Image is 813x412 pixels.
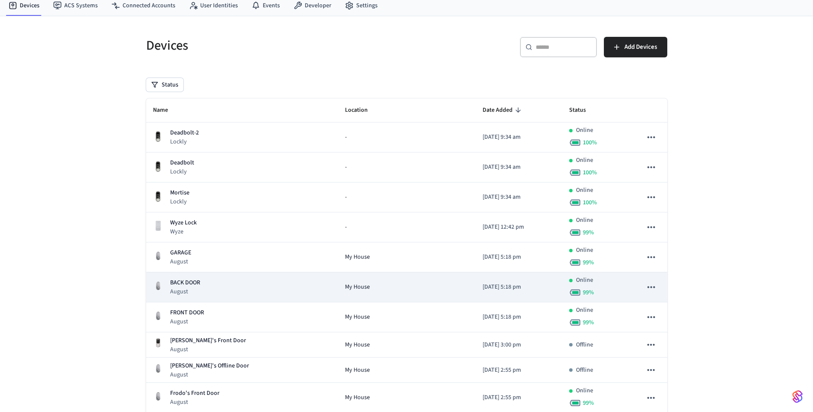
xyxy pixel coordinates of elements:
span: - [345,223,347,232]
p: August [170,257,191,266]
img: August Wifi Smart Lock 3rd Gen, Silver, Front [153,251,163,261]
p: Online [576,216,593,225]
img: Lockly Vision Lock, Front [153,161,163,173]
span: 100 % [583,168,597,177]
p: Online [576,386,593,395]
p: [DATE] 3:00 pm [483,340,555,349]
span: 99 % [583,399,594,407]
span: My House [345,340,370,349]
p: Online [576,186,593,195]
button: Status [146,78,183,92]
span: 100 % [583,198,597,207]
p: Mortise [170,188,189,197]
p: Online [576,306,593,315]
p: Deadbolt-2 [170,128,199,137]
img: Yale Assure Touchscreen Wifi Smart Lock, Satin Nickel, Front [153,338,163,348]
span: - [345,163,347,172]
p: Deadbolt [170,158,194,167]
span: 99 % [583,258,594,267]
h5: Devices [146,37,402,54]
p: [DATE] 2:55 pm [483,366,555,375]
span: - [345,193,347,202]
span: 99 % [583,318,594,327]
p: [DATE] 12:42 pm [483,223,555,232]
p: [DATE] 5:18 pm [483,283,555,292]
img: August Wifi Smart Lock 3rd Gen, Silver, Front [153,281,163,291]
p: [DATE] 9:34 am [483,193,555,202]
span: My House [345,283,370,292]
p: Wyze [170,227,197,236]
p: Lockly [170,167,194,176]
p: BACK DOOR [170,278,200,287]
span: Status [569,104,597,117]
img: Lockly Vision Lock, Front [153,131,163,143]
p: Online [576,126,593,135]
p: [DATE] 9:34 am [483,163,555,172]
p: Frodo's Front Door [170,389,219,398]
button: Add Devices [604,37,667,57]
p: Offline [576,366,593,375]
p: Lockly [170,137,199,146]
span: My House [345,253,370,262]
p: August [170,398,219,406]
span: My House [345,366,370,375]
p: Online [576,156,593,165]
p: [PERSON_NAME]'s Front Door [170,336,246,345]
img: Wyze Lock [153,221,163,231]
p: August [170,370,249,379]
p: Online [576,276,593,285]
p: [DATE] 5:18 pm [483,253,555,262]
img: SeamLogoGradient.69752ec5.svg [792,390,803,403]
img: August Wifi Smart Lock 3rd Gen, Silver, Front [153,391,163,401]
img: August Wifi Smart Lock 3rd Gen, Silver, Front [153,363,163,373]
img: August Wifi Smart Lock 3rd Gen, Silver, Front [153,310,163,321]
span: Name [153,104,179,117]
p: [DATE] 5:18 pm [483,313,555,322]
p: GARAGE [170,248,191,257]
p: Offline [576,340,593,349]
span: My House [345,393,370,402]
p: August [170,317,204,326]
span: - [345,133,347,142]
p: Wyze Lock [170,218,197,227]
p: August [170,345,246,354]
span: Add Devices [624,42,657,53]
p: Online [576,246,593,255]
p: August [170,287,200,296]
span: 99 % [583,228,594,237]
p: FRONT DOOR [170,308,204,317]
p: [PERSON_NAME]'s Offline Door [170,361,249,370]
p: [DATE] 9:34 am [483,133,555,142]
span: 100 % [583,138,597,147]
span: Location [345,104,379,117]
p: [DATE] 2:55 pm [483,393,555,402]
p: Lockly [170,197,189,206]
span: 99 % [583,288,594,297]
span: My House [345,313,370,322]
img: Lockly Vision Lock, Front [153,191,163,203]
span: Date Added [483,104,524,117]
